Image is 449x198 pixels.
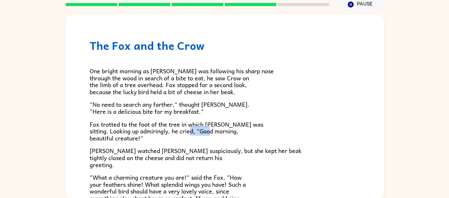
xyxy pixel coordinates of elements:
span: [PERSON_NAME] watched [PERSON_NAME] suspiciously, but she kept her beak tightly closed on the che... [90,146,301,169]
span: "No need to search any farther," thought [PERSON_NAME]. "Here is a delicious bite for my breakfast." [90,100,249,116]
span: Fox trotted to the foot of the tree in which [PERSON_NAME] was sitting. Looking up admiringly, he... [90,120,263,143]
span: One bright morning as [PERSON_NAME] was following his sharp nose through the wood in search of a ... [90,66,274,96]
h1: The Fox and the Crow [90,39,360,52]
